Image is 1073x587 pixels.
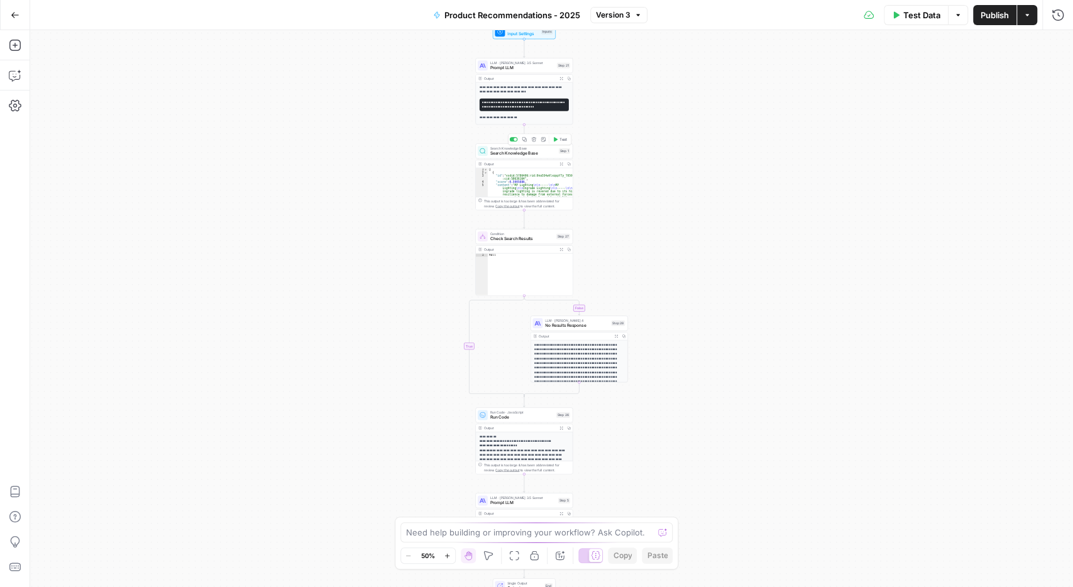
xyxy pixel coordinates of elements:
[490,60,554,65] span: LLM · [PERSON_NAME] 3.5 Sonnet
[495,468,519,472] span: Copy the output
[490,500,556,506] span: Prompt LLM
[476,180,488,184] div: 4
[613,550,632,561] span: Copy
[476,171,488,174] div: 2
[545,318,608,323] span: LLM · [PERSON_NAME] 4
[608,547,637,564] button: Copy
[590,7,647,23] button: Version 3
[642,547,673,564] button: Paste
[559,148,570,154] div: Step 1
[490,146,556,151] span: Search Knowledge Base
[545,322,608,329] span: No Results Response
[596,9,630,21] span: Version 3
[484,168,488,171] span: Toggle code folding, rows 1 through 7
[507,31,539,37] span: Input Settings
[476,253,488,256] div: 1
[903,9,940,21] span: Test Data
[484,463,570,473] div: This output is too large & has been abbreviated for review. to view the full content.
[523,395,525,407] g: Edge from step_27-conditional-end to step_26
[507,581,542,586] span: Single Output
[475,229,573,295] div: ConditionCheck Search ResultsStep 27Outputnull
[559,136,567,142] span: Test
[973,5,1016,25] button: Publish
[647,550,668,561] span: Paste
[426,5,588,25] button: Product Recommendations - 2025
[981,9,1009,21] span: Publish
[524,382,580,397] g: Edge from step_28 to step_27-conditional-end
[476,174,488,180] div: 3
[490,150,556,156] span: Search Knowledge Base
[523,559,525,578] g: Edge from step_5 to end
[475,24,573,39] div: WorkflowInput SettingsInputs
[557,63,570,69] div: Step 21
[611,321,625,326] div: Step 28
[550,135,570,143] button: Test
[541,29,553,35] div: Inputs
[484,511,556,516] div: Output
[484,247,556,252] div: Output
[490,231,554,236] span: Condition
[484,199,570,209] div: This output is too large & has been abbreviated for review. to view the full content.
[523,210,525,228] g: Edge from step_1 to step_27
[444,9,580,21] span: Product Recommendations - 2025
[556,412,570,418] div: Step 26
[484,162,556,167] div: Output
[523,474,525,492] g: Edge from step_26 to step_5
[495,204,519,208] span: Copy the output
[523,39,525,57] g: Edge from start to step_21
[475,143,573,210] div: Search Knowledge BaseSearch Knowledge BaseStep 1TestOutput[ { "id":"vsdid:5786406:rid:0na554wVlxq...
[558,498,570,503] div: Step 5
[490,236,554,242] span: Check Search Results
[524,295,580,315] g: Edge from step_27 to step_28
[421,551,435,561] span: 50%
[476,168,488,171] div: 1
[490,495,556,500] span: LLM · [PERSON_NAME] 3.5 Sonnet
[490,410,554,415] span: Run Code · JavaScript
[490,65,554,71] span: Prompt LLM
[484,76,556,81] div: Output
[469,295,524,397] g: Edge from step_27 to step_27-conditional-end
[884,5,948,25] button: Test Data
[484,425,556,431] div: Output
[490,414,554,420] span: Run Code
[556,234,570,239] div: Step 27
[476,184,488,265] div: 5
[539,334,610,339] div: Output
[484,171,488,174] span: Toggle code folding, rows 2 through 6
